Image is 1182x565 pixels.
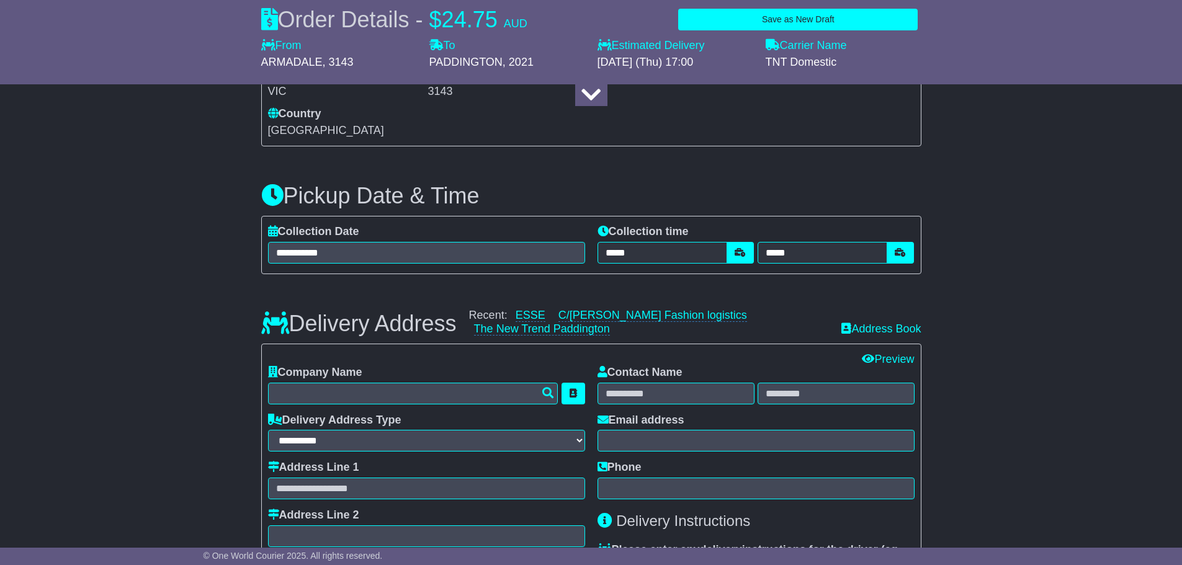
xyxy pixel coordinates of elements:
label: Delivery Address Type [268,414,401,427]
div: [DATE] (Thu) 17:00 [598,56,753,69]
span: PADDINGTON [429,56,503,68]
label: Address Line 1 [268,461,359,474]
label: Carrier Name [766,39,847,53]
div: TNT Domestic [766,56,921,69]
label: Collection Date [268,225,359,239]
label: Country [268,107,321,121]
h3: Delivery Address [261,311,457,336]
span: delivery [700,543,742,556]
span: [GEOGRAPHIC_DATA] [268,124,384,136]
label: To [429,39,455,53]
div: VIC [268,85,425,99]
span: © One World Courier 2025. All rights reserved. [204,551,383,561]
h3: Pickup Date & Time [261,184,921,208]
span: Delivery Instructions [616,512,750,529]
label: Contact Name [598,366,683,380]
label: Company Name [268,366,362,380]
span: , 3143 [323,56,354,68]
a: Preview [862,353,914,365]
label: Phone [598,461,642,474]
div: Recent: [469,309,830,336]
span: , 2021 [503,56,534,68]
label: Address Line 2 [268,509,359,522]
a: ESSE [516,309,545,322]
div: Order Details - [261,6,527,33]
label: Collection time [598,225,689,239]
label: From [261,39,302,53]
label: Estimated Delivery [598,39,753,53]
span: AUD [504,17,527,30]
a: C/[PERSON_NAME] Fashion logistics [558,309,747,322]
button: Save as New Draft [678,9,918,30]
span: $ [429,7,442,32]
span: ARMADALE [261,56,323,68]
span: 24.75 [442,7,498,32]
a: Address Book [841,323,921,335]
label: Email address [598,414,684,427]
a: The New Trend Paddington [474,323,610,336]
